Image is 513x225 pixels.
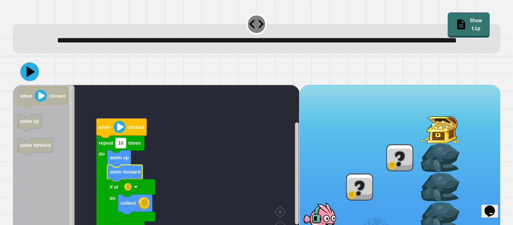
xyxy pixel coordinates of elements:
text: when [98,124,111,130]
iframe: chat widget [481,195,505,217]
text: collect [121,200,136,206]
a: Show tip [448,12,490,38]
text: do [110,195,116,201]
text: swim forward [20,142,51,148]
text: clicked [49,93,65,99]
text: 10 [118,140,123,146]
text: repeat [99,140,113,146]
text: swim forward [110,169,141,175]
text: swim up [110,155,129,160]
text: times [128,140,141,146]
text: do [99,151,105,157]
text: if at [110,184,118,190]
text: clicked [128,124,144,130]
text: swim up [20,118,39,124]
text: when [20,93,32,99]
